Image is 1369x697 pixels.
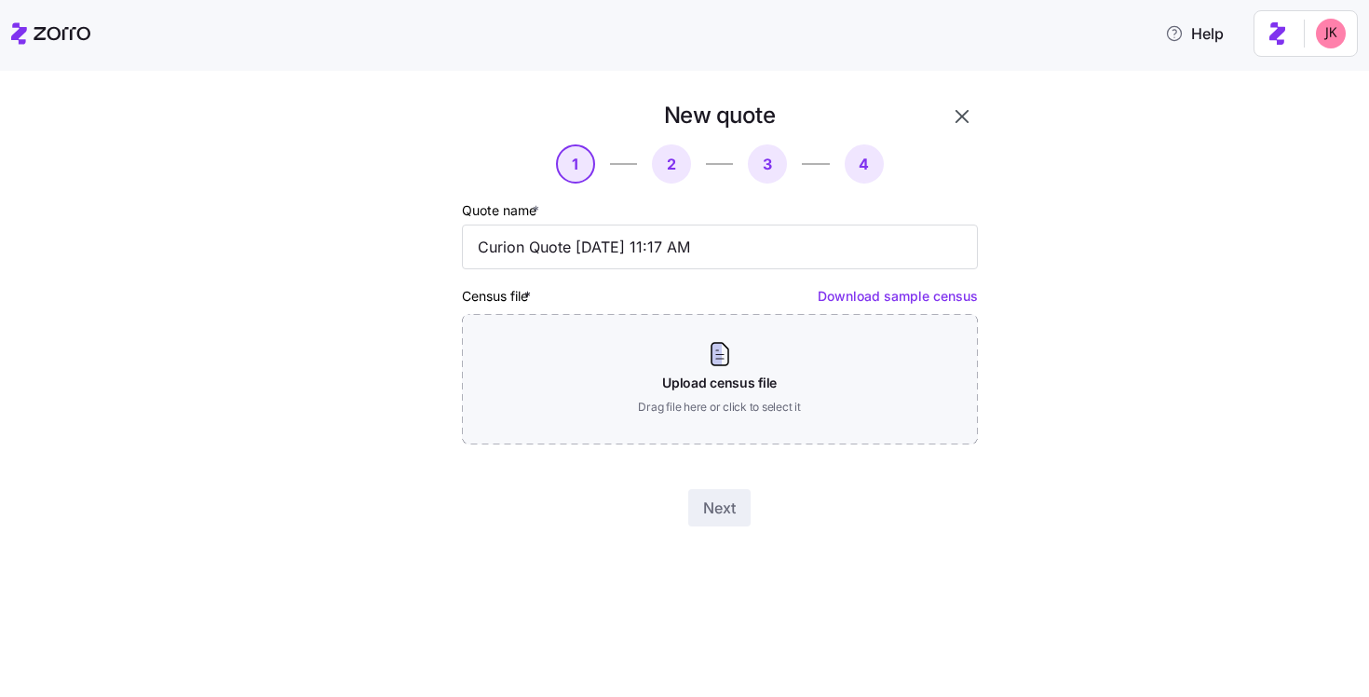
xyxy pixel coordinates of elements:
[664,101,776,130] h1: New quote
[688,489,751,526] button: Next
[556,144,595,184] button: 1
[845,144,884,184] button: 4
[462,286,535,307] label: Census file
[462,225,978,269] input: Quote name
[1316,19,1346,48] img: 19f1c8dceb8a17c03adbc41d53a5807f
[1150,15,1239,52] button: Help
[462,200,543,221] label: Quote name
[748,144,787,184] button: 3
[703,497,736,519] span: Next
[1165,22,1224,45] span: Help
[818,288,978,304] a: Download sample census
[652,144,691,184] button: 2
